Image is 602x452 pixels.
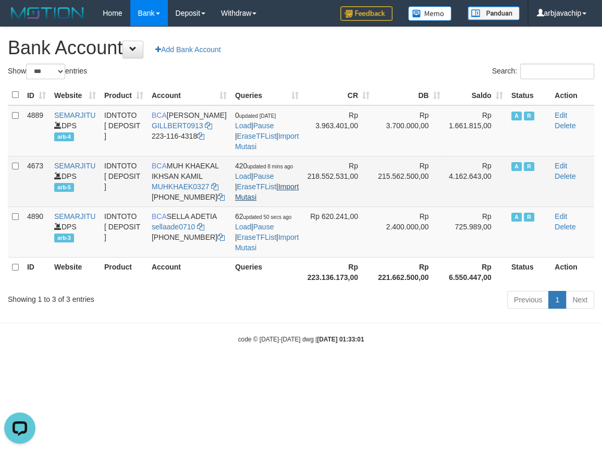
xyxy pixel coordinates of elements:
a: Copy 2231164318 to clipboard [197,132,204,140]
td: Rp 3.963.401,00 [303,105,374,156]
td: [PERSON_NAME] 223-116-4318 [148,105,231,156]
a: Import Mutasi [235,182,299,201]
a: Previous [507,291,549,309]
a: Pause [253,223,274,231]
a: sellaade0710 [152,223,195,231]
th: Rp 221.662.500,00 [374,257,445,287]
span: updated [DATE] [239,113,276,119]
td: IDNTOTO [ DEPOSIT ] [100,105,148,156]
span: arb-4 [54,132,74,141]
a: Load [235,172,251,180]
img: panduan.png [468,6,520,20]
td: Rp 620.241,00 [303,206,374,257]
a: SEMARJITU [54,162,95,170]
a: GILLBERT0913 [152,121,203,130]
a: Edit [555,212,567,221]
a: Delete [555,121,575,130]
label: Show entries [8,64,87,79]
a: Load [235,223,251,231]
td: DPS [50,105,100,156]
td: DPS [50,156,100,206]
a: Delete [555,172,575,180]
a: Pause [253,121,274,130]
a: Delete [555,223,575,231]
th: Website [50,257,100,287]
a: Load [235,121,251,130]
th: Action [550,85,594,105]
th: DB: activate to sort column ascending [374,85,445,105]
td: 4890 [23,206,50,257]
span: BCA [152,212,167,221]
span: BCA [152,162,167,170]
td: Rp 725.989,00 [444,206,507,257]
a: MUHKHAEK0327 [152,182,210,191]
span: 0 [235,111,276,119]
span: Running [524,112,534,120]
span: Active [511,112,522,120]
span: Active [511,213,522,222]
img: Feedback.jpg [340,6,392,21]
span: arb-3 [54,234,74,242]
a: SEMARJITU [54,111,95,119]
span: Running [524,162,534,171]
th: Saldo: activate to sort column ascending [444,85,507,105]
th: Product [100,257,148,287]
th: Account: activate to sort column ascending [148,85,231,105]
td: IDNTOTO [ DEPOSIT ] [100,156,148,206]
a: Import Mutasi [235,233,299,252]
a: Next [566,291,594,309]
span: Running [524,213,534,222]
th: ID [23,257,50,287]
th: Queries: activate to sort column ascending [231,85,303,105]
strong: [DATE] 01:33:01 [317,336,364,343]
td: Rp 2.400.000,00 [374,206,445,257]
a: Copy sellaade0710 to clipboard [197,223,204,231]
td: 4673 [23,156,50,206]
span: Active [511,162,522,171]
td: 4889 [23,105,50,156]
span: arb-5 [54,183,74,192]
th: Rp 6.550.447,00 [444,257,507,287]
span: | | | [235,212,299,252]
div: Showing 1 to 3 of 3 entries [8,290,243,304]
td: SELLA ADETIA [PHONE_NUMBER] [148,206,231,257]
th: Website: activate to sort column ascending [50,85,100,105]
a: Edit [555,111,567,119]
a: 1 [548,291,566,309]
td: Rp 215.562.500,00 [374,156,445,206]
span: 420 [235,162,293,170]
span: 62 [235,212,291,221]
th: ID: activate to sort column ascending [23,85,50,105]
a: Add Bank Account [149,41,227,58]
input: Search: [520,64,594,79]
span: | | | [235,162,299,201]
a: EraseTFList [237,182,276,191]
td: DPS [50,206,100,257]
select: Showentries [26,64,65,79]
img: Button%20Memo.svg [408,6,452,21]
h1: Bank Account [8,38,594,58]
span: BCA [152,111,167,119]
span: updated 50 secs ago [243,214,291,220]
img: MOTION_logo.png [8,5,87,21]
th: Product: activate to sort column ascending [100,85,148,105]
a: EraseTFList [237,233,276,241]
a: Edit [555,162,567,170]
a: Import Mutasi [235,132,299,151]
th: Queries [231,257,303,287]
th: Rp 223.136.173,00 [303,257,374,287]
th: CR: activate to sort column ascending [303,85,374,105]
td: Rp 4.162.643,00 [444,156,507,206]
td: MUH KHAEKAL IKHSAN KAMIL [PHONE_NUMBER] [148,156,231,206]
td: Rp 3.700.000,00 [374,105,445,156]
td: IDNTOTO [ DEPOSIT ] [100,206,148,257]
th: Status [507,257,550,287]
a: Copy 7152165849 to clipboard [217,193,225,201]
label: Search: [492,64,594,79]
td: Rp 1.661.815,00 [444,105,507,156]
th: Status [507,85,550,105]
small: code © [DATE]-[DATE] dwg | [238,336,364,343]
button: Open LiveChat chat widget [4,4,35,35]
a: EraseTFList [237,132,276,140]
a: Copy 6127014665 to clipboard [217,233,225,241]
